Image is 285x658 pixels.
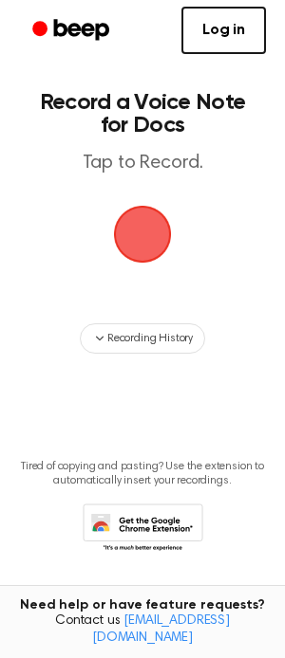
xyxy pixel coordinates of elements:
[19,12,126,49] a: Beep
[34,91,251,137] h1: Record a Voice Note for Docs
[181,7,266,54] a: Log in
[80,323,205,354] button: Recording History
[114,206,171,263] img: Beep Logo
[92,614,230,645] a: [EMAIL_ADDRESS][DOMAIN_NAME]
[11,613,274,647] span: Contact us
[15,460,270,488] p: Tired of copying and pasting? Use the extension to automatically insert your recordings.
[34,152,251,175] p: Tap to Record.
[107,330,193,347] span: Recording History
